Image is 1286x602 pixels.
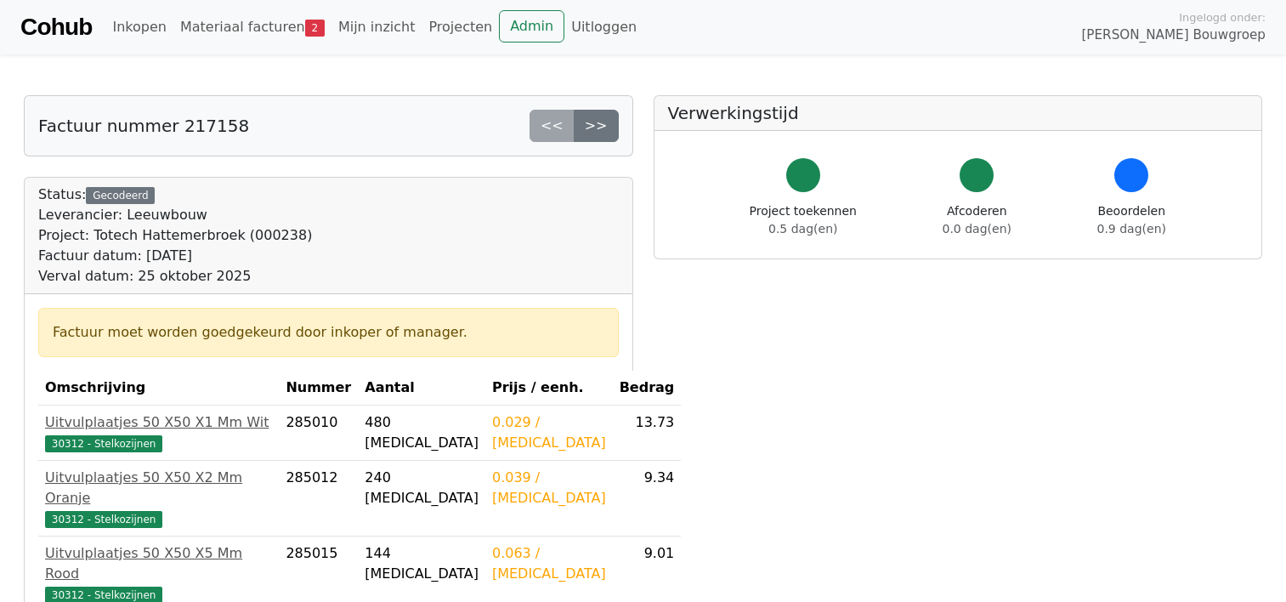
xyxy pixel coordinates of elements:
span: 2 [305,20,325,37]
div: Uitvulplaatjes 50 X50 X1 Mm Wit [45,412,272,433]
td: 285012 [279,461,358,537]
th: Bedrag [613,371,682,406]
h5: Factuur nummer 217158 [38,116,249,136]
div: Gecodeerd [86,187,155,204]
div: 144 [MEDICAL_DATA] [365,543,479,584]
div: Afcoderen [943,202,1011,238]
th: Aantal [358,371,485,406]
span: 0.9 dag(en) [1097,222,1166,236]
td: 285010 [279,406,358,461]
span: 0.0 dag(en) [943,222,1011,236]
a: Uitvulplaatjes 50 X50 X1 Mm Wit30312 - Stelkozijnen [45,412,272,453]
div: Uitvulplaatjes 50 X50 X2 Mm Oranje [45,468,272,508]
td: 9.34 [613,461,682,537]
span: Ingelogd onder: [1179,9,1266,26]
a: Uitloggen [564,10,643,44]
div: Factuur moet worden goedgekeurd door inkoper of manager. [53,322,604,343]
th: Nummer [279,371,358,406]
a: Materiaal facturen2 [173,10,331,44]
div: Status: [38,185,312,287]
div: Beoordelen [1097,202,1166,238]
div: Factuur datum: [DATE] [38,246,312,266]
div: Uitvulplaatjes 50 X50 X5 Mm Rood [45,543,272,584]
span: [PERSON_NAME] Bouwgroep [1081,26,1266,45]
div: 0.063 / [MEDICAL_DATA] [492,543,606,584]
h5: Verwerkingstijd [668,103,1249,123]
a: >> [574,110,619,142]
div: 480 [MEDICAL_DATA] [365,412,479,453]
a: Projecten [422,10,499,44]
span: 30312 - Stelkozijnen [45,435,162,452]
a: Admin [499,10,564,43]
div: Project toekennen [750,202,857,238]
span: 0.5 dag(en) [768,222,837,236]
th: Prijs / eenh. [485,371,613,406]
div: Verval datum: 25 oktober 2025 [38,266,312,287]
a: Uitvulplaatjes 50 X50 X2 Mm Oranje30312 - Stelkozijnen [45,468,272,529]
div: 0.029 / [MEDICAL_DATA] [492,412,606,453]
div: Leverancier: Leeuwbouw [38,205,312,225]
a: Inkopen [105,10,173,44]
th: Omschrijving [38,371,279,406]
div: 240 [MEDICAL_DATA] [365,468,479,508]
div: Project: Totech Hattemerbroek (000238) [38,225,312,246]
span: 30312 - Stelkozijnen [45,511,162,528]
td: 13.73 [613,406,682,461]
div: 0.039 / [MEDICAL_DATA] [492,468,606,508]
a: Cohub [20,7,92,48]
a: Mijn inzicht [331,10,422,44]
